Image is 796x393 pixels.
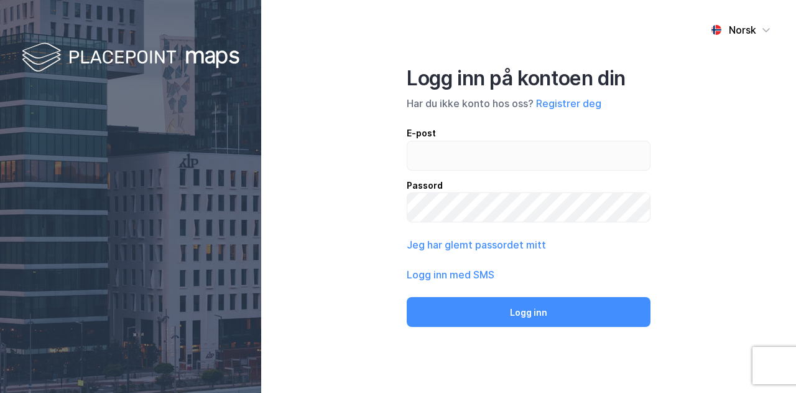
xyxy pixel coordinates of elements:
div: E-post [407,126,650,141]
div: Passord [407,178,650,193]
div: Logg inn på kontoen din [407,66,650,91]
div: Norsk [729,22,756,37]
img: logo-white.f07954bde2210d2a523dddb988cd2aa7.svg [22,40,239,77]
button: Logg inn med SMS [407,267,494,282]
button: Logg inn [407,297,650,327]
button: Jeg har glemt passordet mitt [407,237,546,252]
div: Har du ikke konto hos oss? [407,96,650,111]
button: Registrer deg [536,96,601,111]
